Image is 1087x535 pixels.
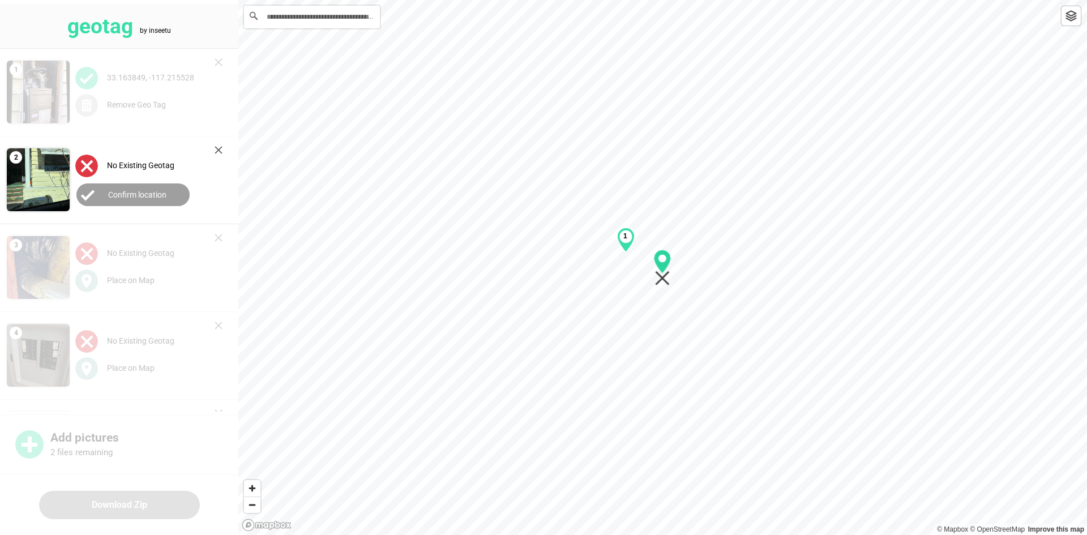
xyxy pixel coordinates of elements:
a: Mapbox logo [242,519,292,532]
a: Map feedback [1028,525,1084,533]
tspan: by inseetu [140,27,171,35]
b: 1 [623,232,627,240]
input: Search [244,6,380,28]
button: Zoom out [244,497,260,513]
label: No Existing Geotag [107,161,174,170]
tspan: geotag [67,14,133,38]
div: Map marker [654,250,671,286]
a: OpenStreetMap [970,525,1025,533]
a: Mapbox [937,525,968,533]
span: 2 [10,151,22,164]
img: cross [215,146,222,154]
img: toggleLayer [1065,10,1077,22]
div: Map marker [617,228,635,252]
label: Confirm location [108,190,166,199]
img: 2Q== [7,148,70,211]
img: uploadImagesAlt [75,155,98,177]
button: Confirm location [76,183,190,206]
button: Zoom in [244,480,260,497]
